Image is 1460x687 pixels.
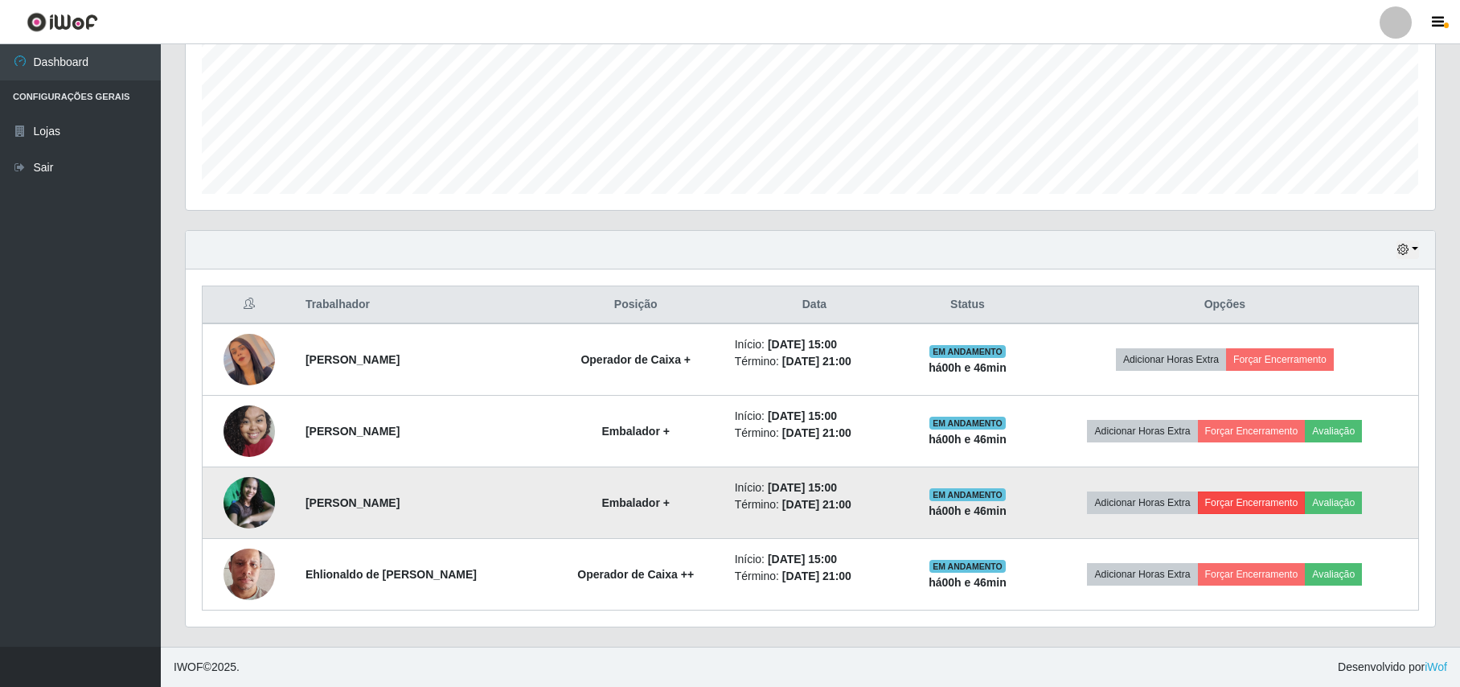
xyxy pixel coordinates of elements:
strong: [PERSON_NAME] [306,496,400,509]
img: 1709844998024.jpeg [224,314,275,405]
li: Início: [735,479,895,496]
strong: há 00 h e 46 min [929,433,1007,446]
strong: Embalador + [601,496,669,509]
th: Posição [547,286,725,324]
button: Forçar Encerramento [1198,492,1306,514]
th: Opções [1031,286,1419,324]
th: Trabalhador [296,286,547,324]
li: Término: [735,425,895,442]
button: Adicionar Horas Extra [1087,420,1197,442]
button: Forçar Encerramento [1198,420,1306,442]
img: CoreUI Logo [27,12,98,32]
button: Avaliação [1305,563,1362,586]
span: EM ANDAMENTO [929,345,1006,358]
span: © 2025 . [174,659,240,676]
li: Início: [735,408,895,425]
span: Desenvolvido por [1338,659,1447,676]
button: Adicionar Horas Extra [1087,492,1197,514]
time: [DATE] 21:00 [782,426,851,439]
a: iWof [1425,660,1447,673]
img: 1743109633482.jpeg [224,477,275,529]
span: EM ANDAMENTO [929,560,1006,573]
strong: [PERSON_NAME] [306,425,400,438]
span: IWOF [174,660,203,673]
strong: Embalador + [601,425,669,438]
li: Término: [735,496,895,513]
strong: há 00 h e 46 min [929,504,1007,517]
li: Término: [735,353,895,370]
strong: [PERSON_NAME] [306,353,400,366]
time: [DATE] 21:00 [782,498,851,511]
button: Adicionar Horas Extra [1087,563,1197,586]
time: [DATE] 21:00 [782,570,851,582]
time: [DATE] 15:00 [768,553,837,566]
strong: há 00 h e 46 min [929,576,1007,589]
button: Forçar Encerramento [1226,348,1334,371]
strong: Ehlionaldo de [PERSON_NAME] [306,568,477,581]
button: Adicionar Horas Extra [1116,348,1226,371]
strong: há 00 h e 46 min [929,361,1007,374]
strong: Operador de Caixa + [580,353,691,366]
li: Início: [735,551,895,568]
li: Término: [735,568,895,585]
button: Avaliação [1305,420,1362,442]
span: EM ANDAMENTO [929,417,1006,430]
th: Status [904,286,1031,324]
li: Início: [735,336,895,353]
time: [DATE] 15:00 [768,338,837,351]
time: [DATE] 21:00 [782,355,851,368]
button: Forçar Encerramento [1198,563,1306,586]
time: [DATE] 15:00 [768,409,837,422]
th: Data [725,286,904,324]
img: 1675087680149.jpeg [224,529,275,620]
time: [DATE] 15:00 [768,481,837,494]
span: EM ANDAMENTO [929,488,1006,501]
button: Avaliação [1305,492,1362,514]
img: 1759199488759.jpeg [224,397,275,465]
strong: Operador de Caixa ++ [577,568,694,581]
